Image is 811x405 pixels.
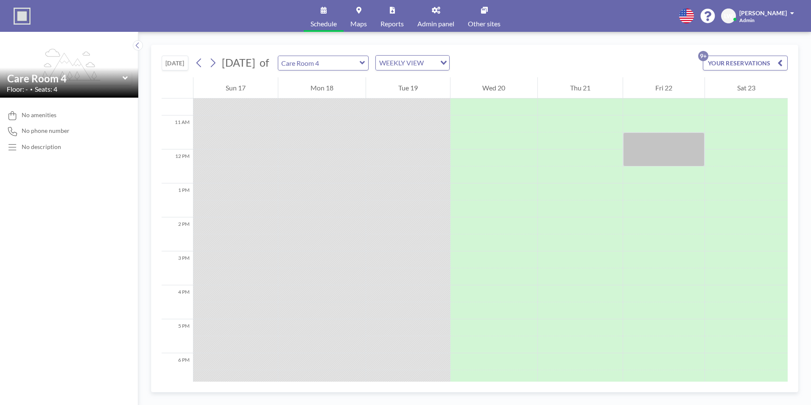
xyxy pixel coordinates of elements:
[162,115,193,149] div: 11 AM
[450,77,538,98] div: Wed 20
[278,77,366,98] div: Mon 18
[698,51,708,61] p: 9+
[724,12,733,20] span: LW
[193,77,278,98] div: Sun 17
[350,20,367,27] span: Maps
[260,56,269,69] span: of
[278,56,360,70] input: Care Room 4
[739,17,755,23] span: Admin
[162,353,193,387] div: 6 PM
[739,9,787,17] span: [PERSON_NAME]
[7,85,28,93] span: Floor: -
[30,87,33,92] span: •
[162,82,193,115] div: 10 AM
[22,127,70,135] span: No phone number
[162,285,193,319] div: 4 PM
[426,57,435,68] input: Search for option
[468,20,501,27] span: Other sites
[35,85,57,93] span: Seats: 4
[222,56,255,69] span: [DATE]
[538,77,623,98] div: Thu 21
[7,72,123,84] input: Care Room 4
[378,57,425,68] span: WEEKLY VIEW
[162,217,193,251] div: 2 PM
[380,20,404,27] span: Reports
[705,77,788,98] div: Sat 23
[22,111,56,119] span: No amenities
[162,149,193,183] div: 12 PM
[376,56,449,70] div: Search for option
[417,20,454,27] span: Admin panel
[14,8,31,25] img: organization-logo
[162,319,193,353] div: 5 PM
[310,20,337,27] span: Schedule
[366,77,450,98] div: Tue 19
[162,56,188,70] button: [DATE]
[623,77,705,98] div: Fri 22
[22,143,61,151] div: No description
[162,251,193,285] div: 3 PM
[162,183,193,217] div: 1 PM
[703,56,788,70] button: YOUR RESERVATIONS9+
